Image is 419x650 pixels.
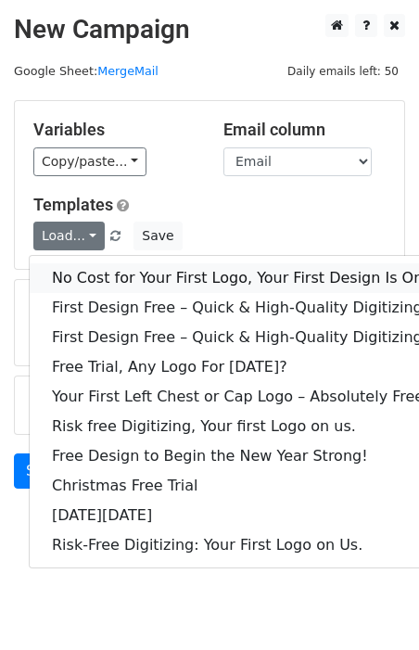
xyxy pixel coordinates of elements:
[133,222,182,250] button: Save
[223,120,386,140] h5: Email column
[33,222,105,250] a: Load...
[33,147,146,176] a: Copy/paste...
[14,453,75,489] a: Send
[281,61,405,82] span: Daily emails left: 50
[14,64,159,78] small: Google Sheet:
[326,561,419,650] iframe: Chat Widget
[14,14,405,45] h2: New Campaign
[97,64,159,78] a: MergeMail
[281,64,405,78] a: Daily emails left: 50
[33,195,113,214] a: Templates
[33,120,196,140] h5: Variables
